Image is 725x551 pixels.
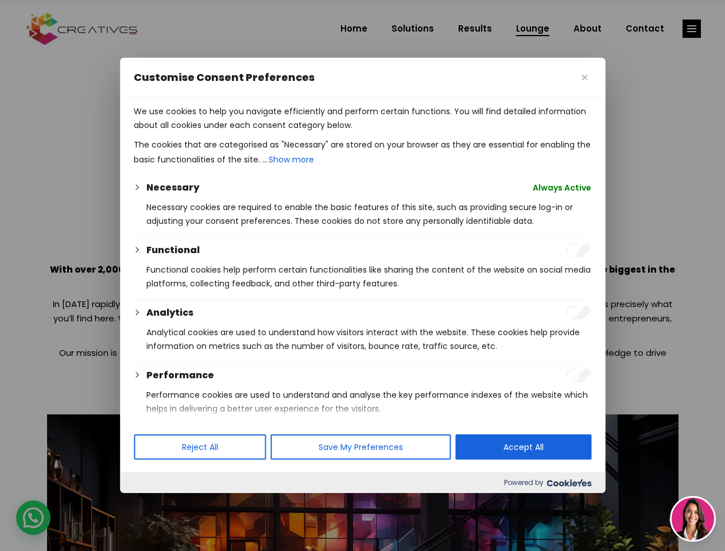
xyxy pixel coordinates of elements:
button: Necessary [146,181,199,195]
p: Analytical cookies are used to understand how visitors interact with the website. These cookies h... [146,325,591,353]
div: Customise Consent Preferences [120,58,605,493]
img: agent [672,498,714,540]
img: Close [581,75,587,80]
span: Customise Consent Preferences [134,71,315,84]
button: Close [577,71,591,84]
button: Show more [267,152,315,168]
div: Powered by [120,472,605,493]
button: Functional [146,243,200,257]
p: Necessary cookies are required to enable the basic features of this site, such as providing secur... [146,200,591,228]
p: The cookies that are categorised as "Necessary" are stored on your browser as they are essential ... [134,138,591,168]
button: Reject All [134,434,266,460]
button: Performance [146,368,214,382]
p: We use cookies to help you navigate efficiently and perform certain functions. You will find deta... [134,104,591,132]
p: Functional cookies help perform certain functionalities like sharing the content of the website o... [146,263,591,290]
input: Enable Analytics [566,306,591,320]
p: Performance cookies are used to understand and analyse the key performance indexes of the website... [146,388,591,416]
button: Accept All [455,434,591,460]
img: Cookieyes logo [546,479,591,487]
input: Enable Performance [566,368,591,382]
button: Save My Preferences [270,434,451,460]
button: Analytics [146,306,193,320]
span: Always Active [533,181,591,195]
input: Enable Functional [566,243,591,257]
